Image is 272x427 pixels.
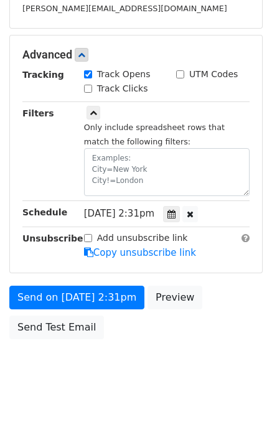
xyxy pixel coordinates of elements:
label: UTM Codes [189,68,238,81]
strong: Tracking [22,70,64,80]
label: Add unsubscribe link [97,232,188,245]
a: Send Test Email [9,316,104,339]
a: Send on [DATE] 2:31pm [9,286,144,309]
h5: Advanced [22,48,250,62]
a: Preview [148,286,202,309]
strong: Filters [22,108,54,118]
span: [DATE] 2:31pm [84,208,154,219]
label: Track Clicks [97,82,148,95]
small: [PERSON_NAME][EMAIL_ADDRESS][DOMAIN_NAME] [22,4,227,13]
a: Copy unsubscribe link [84,247,196,258]
strong: Unsubscribe [22,233,83,243]
small: Only include spreadsheet rows that match the following filters: [84,123,225,146]
label: Track Opens [97,68,151,81]
strong: Schedule [22,207,67,217]
iframe: Chat Widget [210,367,272,427]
